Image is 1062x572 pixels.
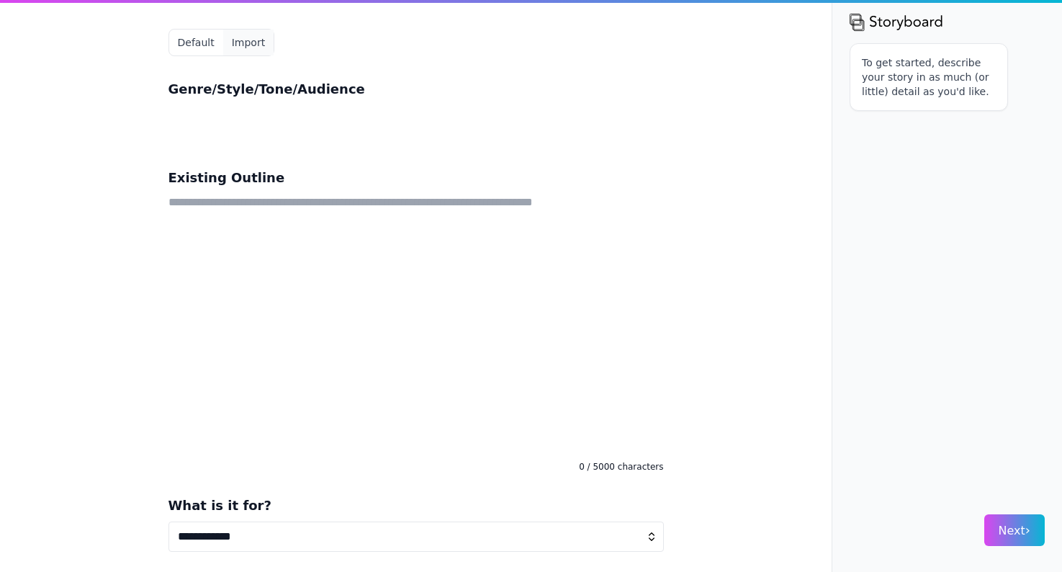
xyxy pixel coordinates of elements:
h3: What is it for? [168,496,664,516]
button: Default [169,30,223,55]
p: To get started, describe your story in as much (or little) detail as you'd like. [862,55,996,99]
img: storyboard [850,12,943,32]
h3: Genre/Style/Tone/Audience [168,79,664,99]
button: Import [223,30,274,55]
div: 0 / 5000 characters [168,461,664,473]
button: Next› [984,514,1045,546]
span: › [1025,522,1030,537]
span: Next [999,524,1030,537]
h3: Existing Outline [168,168,664,188]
